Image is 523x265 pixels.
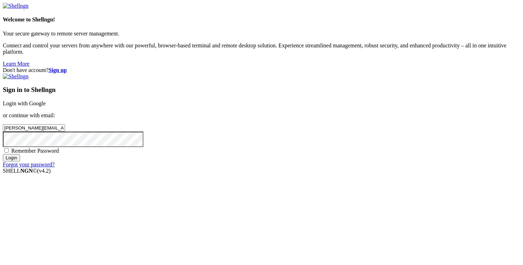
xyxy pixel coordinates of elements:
[3,31,520,37] p: Your secure gateway to remote server management.
[3,168,51,174] span: SHELL ©
[4,148,9,153] input: Remember Password
[3,154,20,161] input: Login
[3,161,54,167] a: Forgot your password?
[3,112,520,119] p: or continue with email:
[11,148,59,154] span: Remember Password
[3,124,65,132] input: Email address
[3,73,28,80] img: Shellngn
[3,16,520,23] h4: Welcome to Shellngn!
[37,168,51,174] span: 4.2.0
[3,67,520,73] div: Don't have account?
[3,100,46,106] a: Login with Google
[3,61,30,67] a: Learn More
[49,67,67,73] a: Sign up
[20,168,33,174] b: NGN
[3,86,520,94] h3: Sign in to Shellngn
[3,3,28,9] img: Shellngn
[3,42,520,55] p: Connect and control your servers from anywhere with our powerful, browser-based terminal and remo...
